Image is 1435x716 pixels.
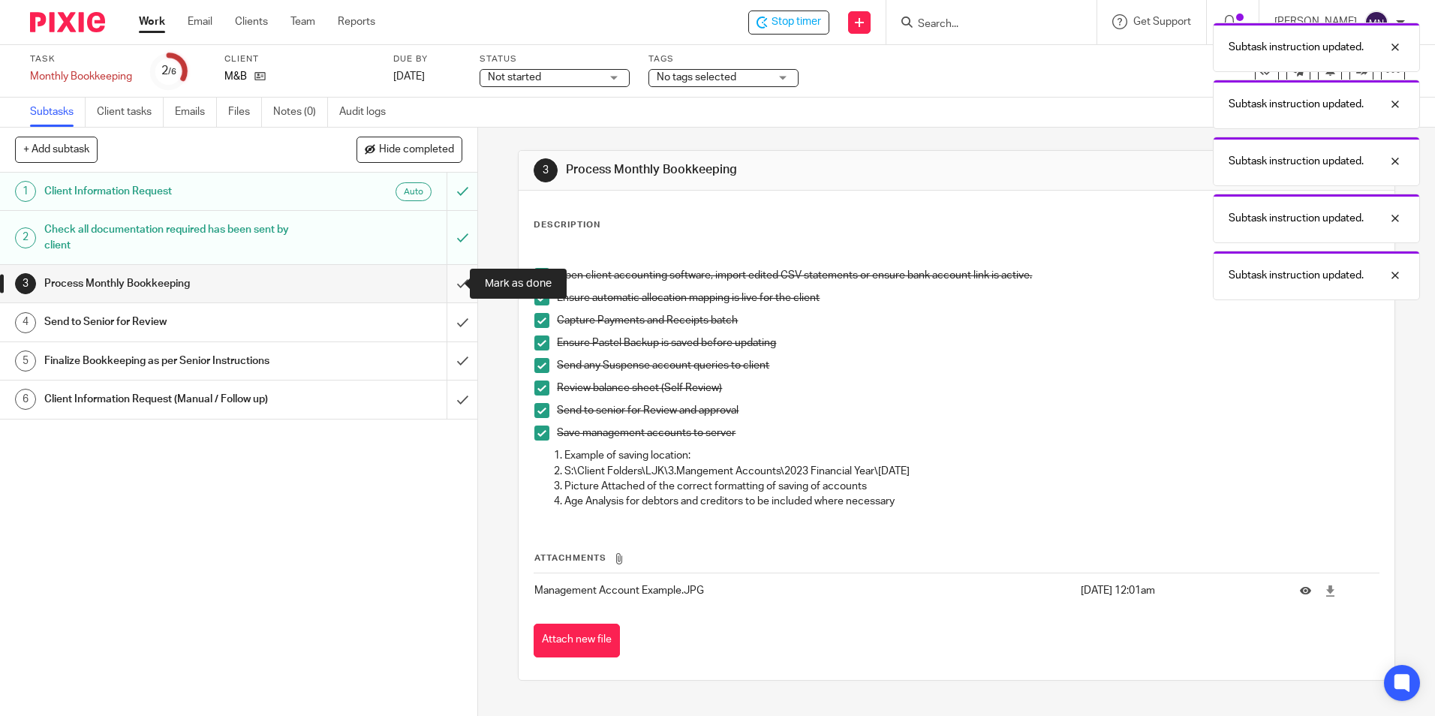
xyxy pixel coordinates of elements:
a: Emails [175,98,217,127]
div: 4 [15,312,36,333]
p: Subtask instruction updated. [1229,154,1364,169]
p: Open client accounting software, import edited CSV statements or ensure bank account link is active. [557,268,1378,283]
a: Subtasks [30,98,86,127]
span: No tags selected [657,72,736,83]
button: Attach new file [534,624,620,657]
div: 2 [161,62,176,80]
p: S:\Client Folders\LJK\3.Mangement Accounts\2023 Financial Year\[DATE] [564,464,1378,479]
a: Files [228,98,262,127]
a: Email [188,14,212,29]
p: Description [534,219,600,231]
p: Subtask instruction updated. [1229,211,1364,226]
a: Team [290,14,315,29]
div: 3 [534,158,558,182]
p: Age Analysis for debtors and creditors to be included where necessary [564,494,1378,509]
span: Attachments [534,554,606,562]
div: 5 [15,350,36,372]
a: Work [139,14,165,29]
p: [DATE] 12:01am [1081,583,1277,598]
a: Clients [235,14,268,29]
p: Subtask instruction updated. [1229,97,1364,112]
span: [DATE] [393,71,425,82]
p: Subtask instruction updated. [1229,268,1364,283]
a: Client tasks [97,98,164,127]
span: Hide completed [379,144,454,156]
img: svg%3E [1364,11,1388,35]
h1: Process Monthly Bookkeeping [566,162,988,178]
div: Auto [396,182,432,201]
div: Monthly Bookkeeping [30,69,132,84]
a: Audit logs [339,98,397,127]
label: Tags [648,53,799,65]
div: 2 [15,227,36,248]
p: Management Account Example.JPG [534,583,1072,598]
a: Download [1325,583,1336,598]
span: Not started [488,72,541,83]
label: Task [30,53,132,65]
small: /6 [168,68,176,76]
p: Send any Suspense account queries to client [557,358,1378,373]
h1: Finalize Bookkeeping as per Senior Instructions [44,350,302,372]
label: Status [480,53,630,65]
div: 1 [15,181,36,202]
h1: Check all documentation required has been sent by client [44,218,302,257]
a: Notes (0) [273,98,328,127]
a: Reports [338,14,375,29]
p: M&B [224,69,247,84]
button: Hide completed [356,137,462,162]
label: Due by [393,53,461,65]
label: Client [224,53,375,65]
p: Subtask instruction updated. [1229,40,1364,55]
h1: Process Monthly Bookkeeping [44,272,302,295]
div: 6 [15,389,36,410]
div: 3 [15,273,36,294]
p: Send to senior for Review and approval [557,403,1378,418]
p: Review balance sheet (Self Review) [557,381,1378,396]
button: + Add subtask [15,137,98,162]
p: Capture Payments and Receipts batch [557,313,1378,328]
img: Pixie [30,12,105,32]
p: Save management accounts to server [557,426,1378,441]
h1: Send to Senior for Review [44,311,302,333]
p: Example of saving location: [564,448,1378,463]
h1: Client Information Request (Manual / Follow up) [44,388,302,411]
p: Ensure Pastel Backup is saved before updating [557,335,1378,350]
h1: Client Information Request [44,180,302,203]
p: Picture Attached of the correct formatting of saving of accounts [564,479,1378,494]
div: M&B - Monthly Bookkeeping [748,11,829,35]
p: Ensure automatic allocation mapping is live for the client [557,290,1378,305]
